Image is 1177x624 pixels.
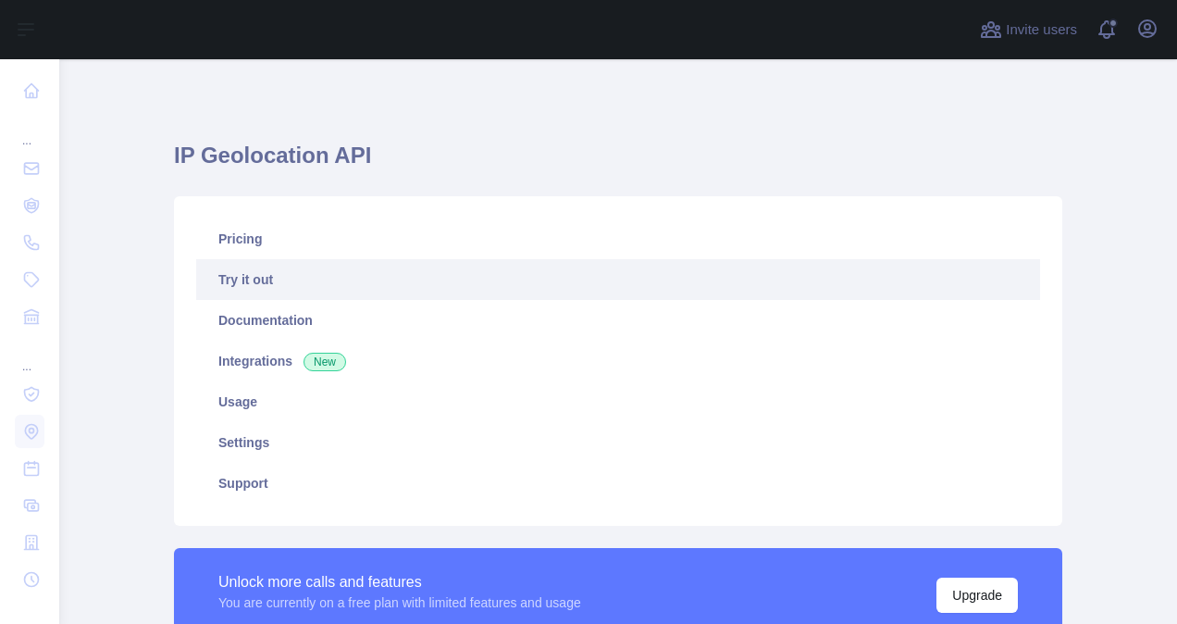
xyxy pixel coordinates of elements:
[196,463,1040,504] a: Support
[196,300,1040,341] a: Documentation
[196,218,1040,259] a: Pricing
[15,337,44,374] div: ...
[976,15,1081,44] button: Invite users
[196,259,1040,300] a: Try it out
[1006,19,1077,41] span: Invite users
[196,422,1040,463] a: Settings
[196,381,1040,422] a: Usage
[218,593,581,612] div: You are currently on a free plan with limited features and usage
[936,578,1018,613] button: Upgrade
[196,341,1040,381] a: Integrations New
[218,571,581,593] div: Unlock more calls and features
[174,141,1062,185] h1: IP Geolocation API
[304,353,346,371] span: New
[15,111,44,148] div: ...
